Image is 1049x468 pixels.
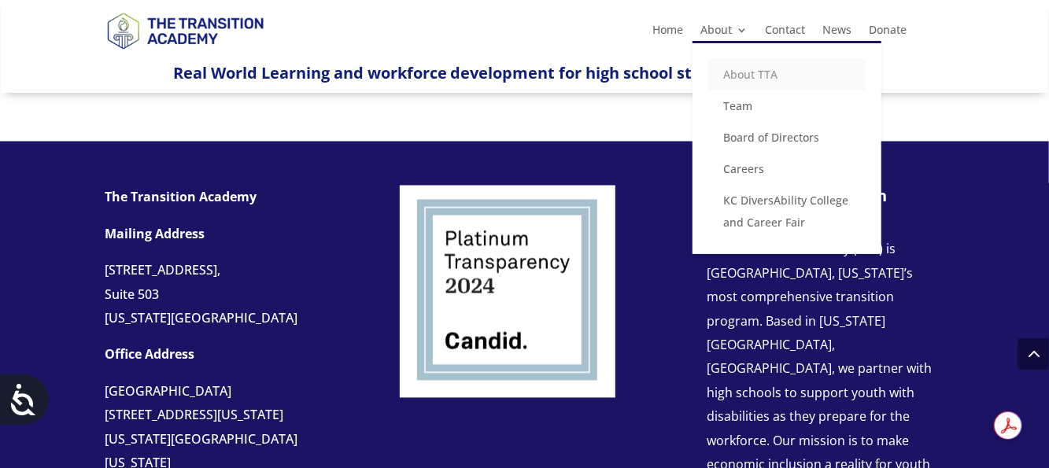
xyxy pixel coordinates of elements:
div: [STREET_ADDRESS], [105,259,353,282]
div: Suite 503 [105,283,353,307]
a: Donate [870,24,907,42]
a: About TTA [708,59,866,90]
a: Careers [708,153,866,185]
a: Team [708,90,866,122]
span: [STREET_ADDRESS][US_STATE] [105,407,283,424]
div: [US_STATE][GEOGRAPHIC_DATA] [105,307,353,330]
strong: Office Address [105,346,194,363]
span: Real World Learning and workforce development for high school students with disabilities [173,62,877,83]
a: KC DiversAbility College and Career Fair [708,185,866,238]
img: Screenshot 2024-06-22 at 11.34.49 AM [400,186,615,398]
img: TTA Brand_TTA Primary Logo_Horizontal_Light BG [100,2,270,58]
a: Contact [766,24,806,42]
a: Logo-Noticias [100,46,270,61]
strong: The Transition Academy [105,189,257,206]
a: About [701,24,748,42]
strong: Mailing Address [105,226,205,243]
a: News [823,24,852,42]
a: Logo-Noticias [400,386,615,401]
a: Board of Directors [708,122,866,153]
a: Home [653,24,684,42]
